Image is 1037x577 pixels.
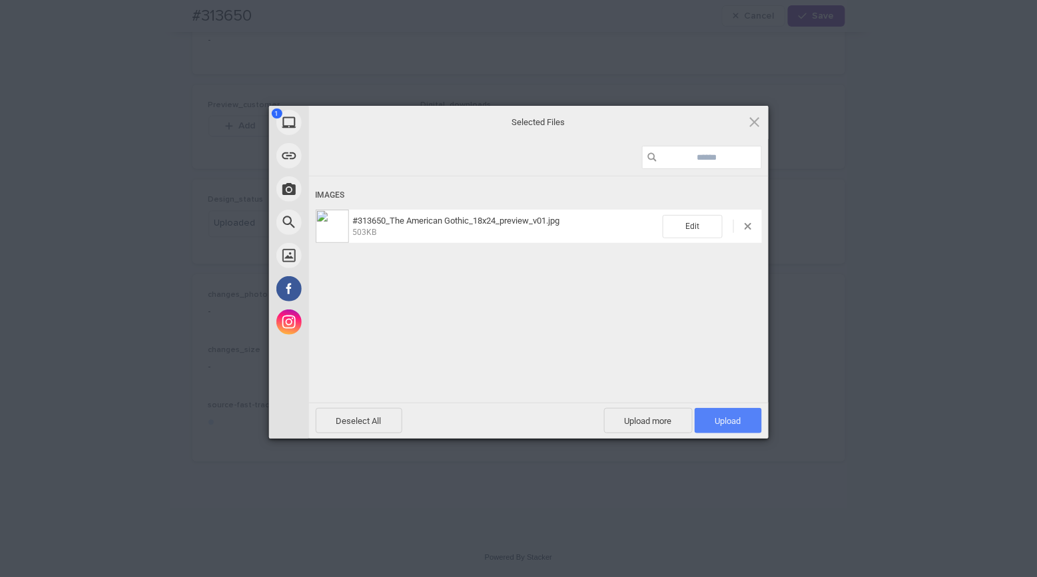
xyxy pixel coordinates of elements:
[269,172,429,206] div: Take Photo
[269,106,429,139] div: My Device
[715,416,741,426] span: Upload
[316,408,402,433] span: Deselect All
[695,408,762,433] span: Upload
[353,228,377,237] span: 503KB
[663,215,723,238] span: Edit
[349,216,663,238] span: #313650_The American Gothic_18x24_preview_v01.jpg
[272,108,282,118] span: 1
[269,305,429,339] div: Instagram
[353,216,560,226] span: #313650_The American Gothic_18x24_preview_v01.jpg
[269,239,429,272] div: Unsplash
[269,272,429,305] div: Facebook
[269,139,429,172] div: Link (URL)
[269,206,429,239] div: Web Search
[747,114,762,129] span: Click here or hit ESC to close picker
[604,408,693,433] span: Upload more
[406,116,672,128] span: Selected Files
[316,210,349,243] img: bc9c0ee9-b4f7-42a9-9e85-6bf15da782d7
[316,183,762,208] div: Images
